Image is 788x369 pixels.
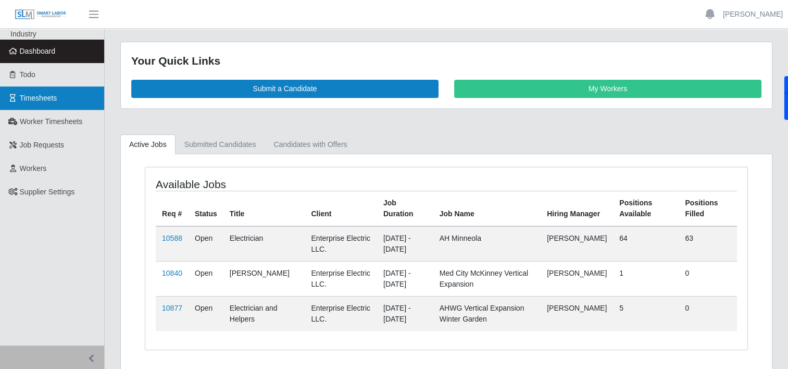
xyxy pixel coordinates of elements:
td: Electrician [223,226,305,262]
img: SLM Logo [15,9,67,20]
span: Dashboard [20,47,56,55]
td: [PERSON_NAME] [541,296,613,331]
div: Your Quick Links [131,53,761,69]
span: Todo [20,70,35,79]
td: [DATE] - [DATE] [377,261,433,296]
td: 0 [679,261,737,296]
td: [PERSON_NAME] [223,261,305,296]
td: Enterprise Electric LLC. [305,296,377,331]
span: Job Requests [20,141,65,149]
span: Worker Timesheets [20,117,82,126]
td: AHWG Vertical Expansion Winter Garden [433,296,541,331]
td: Enterprise Electric LLC. [305,226,377,262]
td: Open [189,296,223,331]
th: Client [305,191,377,226]
a: 10877 [162,304,182,312]
td: 0 [679,296,737,331]
a: Candidates with Offers [265,134,356,155]
td: Enterprise Electric LLC. [305,261,377,296]
td: 64 [613,226,679,262]
td: Electrician and Helpers [223,296,305,331]
td: [PERSON_NAME] [541,261,613,296]
span: Industry [10,30,36,38]
td: Med City McKinney Vertical Expansion [433,261,541,296]
th: Positions Available [613,191,679,226]
th: Req # [156,191,189,226]
td: [DATE] - [DATE] [377,296,433,331]
th: Title [223,191,305,226]
td: [PERSON_NAME] [541,226,613,262]
td: Open [189,261,223,296]
span: Supplier Settings [20,188,75,196]
th: Job Name [433,191,541,226]
td: 5 [613,296,679,331]
a: Submitted Candidates [176,134,265,155]
a: 10840 [162,269,182,277]
span: Timesheets [20,94,57,102]
th: Job Duration [377,191,433,226]
th: Hiring Manager [541,191,613,226]
a: 10588 [162,234,182,242]
h4: Available Jobs [156,178,389,191]
th: Positions Filled [679,191,737,226]
a: Active Jobs [120,134,176,155]
td: 63 [679,226,737,262]
span: Workers [20,164,47,173]
td: 1 [613,261,679,296]
th: Status [189,191,223,226]
a: My Workers [454,80,761,98]
td: AH Minneola [433,226,541,262]
td: [DATE] - [DATE] [377,226,433,262]
td: Open [189,226,223,262]
a: [PERSON_NAME] [723,9,783,20]
a: Submit a Candidate [131,80,439,98]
